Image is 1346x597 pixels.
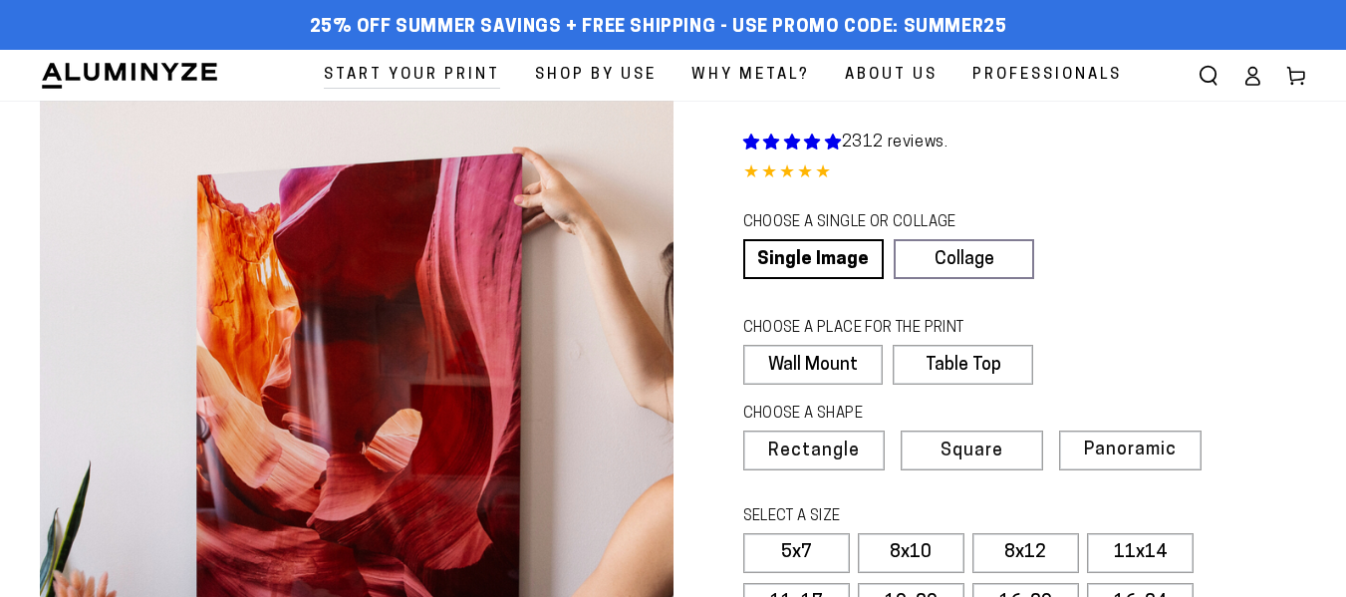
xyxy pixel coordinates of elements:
[743,318,1015,340] legend: CHOOSE A PLACE FOR THE PRINT
[1187,54,1230,98] summary: Search our site
[520,50,672,101] a: Shop By Use
[972,62,1122,89] span: Professionals
[535,62,657,89] span: Shop By Use
[40,61,219,91] img: Aluminyze
[957,50,1137,101] a: Professionals
[676,50,825,101] a: Why Metal?
[1087,533,1194,573] label: 11x14
[972,533,1079,573] label: 8x12
[768,443,860,460] span: Rectangle
[941,443,1003,460] span: Square
[309,50,515,101] a: Start Your Print
[1084,441,1177,459] span: Panoramic
[743,533,850,573] label: 5x7
[691,62,810,89] span: Why Metal?
[743,159,1307,188] div: 4.85 out of 5.0 stars
[830,50,952,101] a: About Us
[894,239,1034,279] a: Collage
[743,345,884,385] label: Wall Mount
[743,239,884,279] a: Single Image
[310,17,1007,39] span: 25% off Summer Savings + Free Shipping - Use Promo Code: SUMMER25
[743,404,1018,426] legend: CHOOSE A SHAPE
[324,62,500,89] span: Start Your Print
[743,212,1016,234] legend: CHOOSE A SINGLE OR COLLAGE
[893,345,1033,385] label: Table Top
[743,506,1074,528] legend: SELECT A SIZE
[845,62,938,89] span: About Us
[858,533,964,573] label: 8x10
